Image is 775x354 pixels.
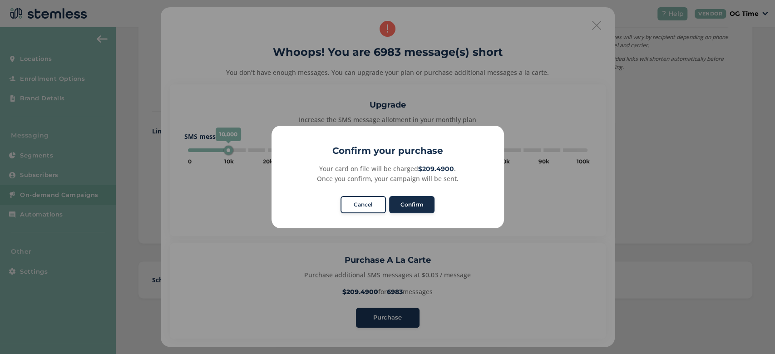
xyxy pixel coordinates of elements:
[271,144,504,157] h2: Confirm your purchase
[418,165,454,173] strong: $209.4900
[730,310,775,354] iframe: Chat Widget
[341,196,386,213] button: Cancel
[389,196,434,213] button: Confirm
[281,164,494,183] div: Your card on file will be charged . Once you confirm, your campaign will be sent.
